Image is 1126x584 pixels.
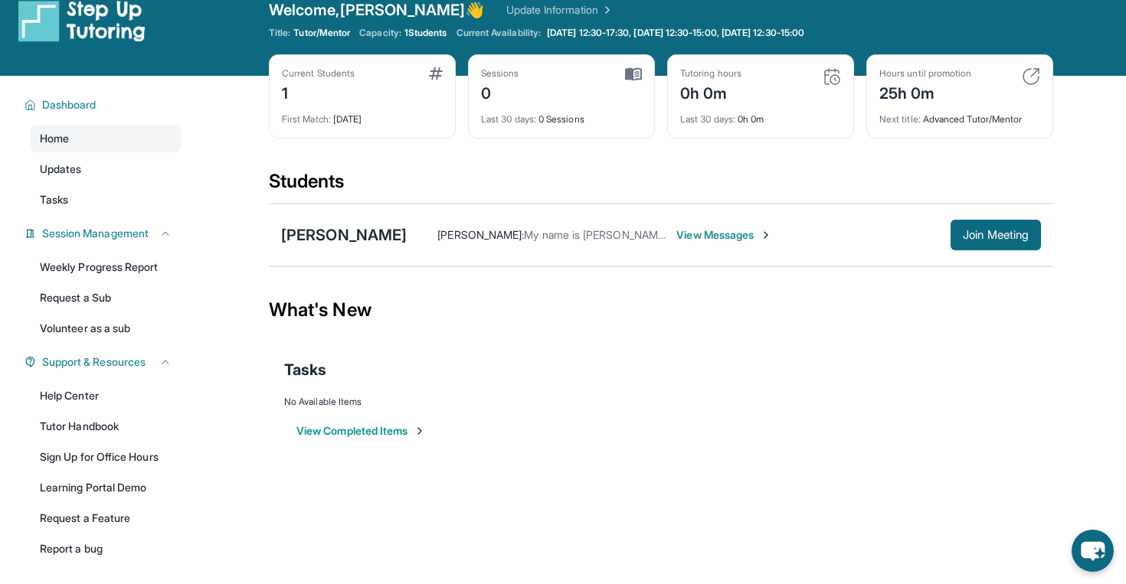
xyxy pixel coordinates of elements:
[284,396,1038,408] div: No Available Items
[281,224,407,246] div: [PERSON_NAME]
[31,504,181,532] a: Request a Feature
[359,27,401,39] span: Capacity:
[680,113,735,125] span: Last 30 days :
[1072,530,1114,572] button: chat-button
[544,27,807,39] a: [DATE] 12:30-17:30, [DATE] 12:30-15:00, [DATE] 12:30-15:00
[676,227,772,243] span: View Messages
[282,80,355,104] div: 1
[31,535,181,563] a: Report a bug
[879,67,971,80] div: Hours until promotion
[36,354,172,370] button: Support & Resources
[31,315,181,342] a: Volunteer as a sub
[680,104,841,126] div: 0h 0m
[269,169,1053,203] div: Students
[481,113,536,125] span: Last 30 days :
[296,423,426,439] button: View Completed Items
[404,27,447,39] span: 1 Students
[31,413,181,440] a: Tutor Handbook
[963,230,1029,240] span: Join Meeting
[879,104,1040,126] div: Advanced Tutor/Mentor
[282,67,355,80] div: Current Students
[598,2,614,18] img: Chevron Right
[879,80,971,104] div: 25h 0m
[31,155,181,183] a: Updates
[282,113,331,125] span: First Match :
[42,354,146,370] span: Support & Resources
[680,80,741,104] div: 0h 0m
[40,131,69,146] span: Home
[269,276,1053,344] div: What's New
[1022,67,1040,86] img: card
[481,80,519,104] div: 0
[547,27,804,39] span: [DATE] 12:30-17:30, [DATE] 12:30-15:00, [DATE] 12:30-15:00
[823,67,841,86] img: card
[31,253,181,281] a: Weekly Progress Report
[481,67,519,80] div: Sessions
[680,67,741,80] div: Tutoring hours
[481,104,642,126] div: 0 Sessions
[429,67,443,80] img: card
[31,474,181,501] a: Learning Portal Demo
[31,125,181,152] a: Home
[31,382,181,409] a: Help Center
[457,27,541,39] span: Current Availability:
[36,97,172,113] button: Dashboard
[951,220,1041,250] button: Join Meeting
[42,97,97,113] span: Dashboard
[284,359,326,380] span: Tasks
[437,228,524,241] span: [PERSON_NAME] :
[31,284,181,312] a: Request a Sub
[269,27,290,39] span: Title:
[293,27,350,39] span: Tutor/Mentor
[879,113,921,125] span: Next title :
[31,186,181,214] a: Tasks
[282,104,443,126] div: [DATE]
[506,2,614,18] a: Update Information
[760,229,772,241] img: Chevron-Right
[625,67,642,81] img: card
[36,226,172,241] button: Session Management
[42,226,149,241] span: Session Management
[40,192,68,207] span: Tasks
[40,161,82,177] span: Updates
[31,443,181,471] a: Sign Up for Office Hours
